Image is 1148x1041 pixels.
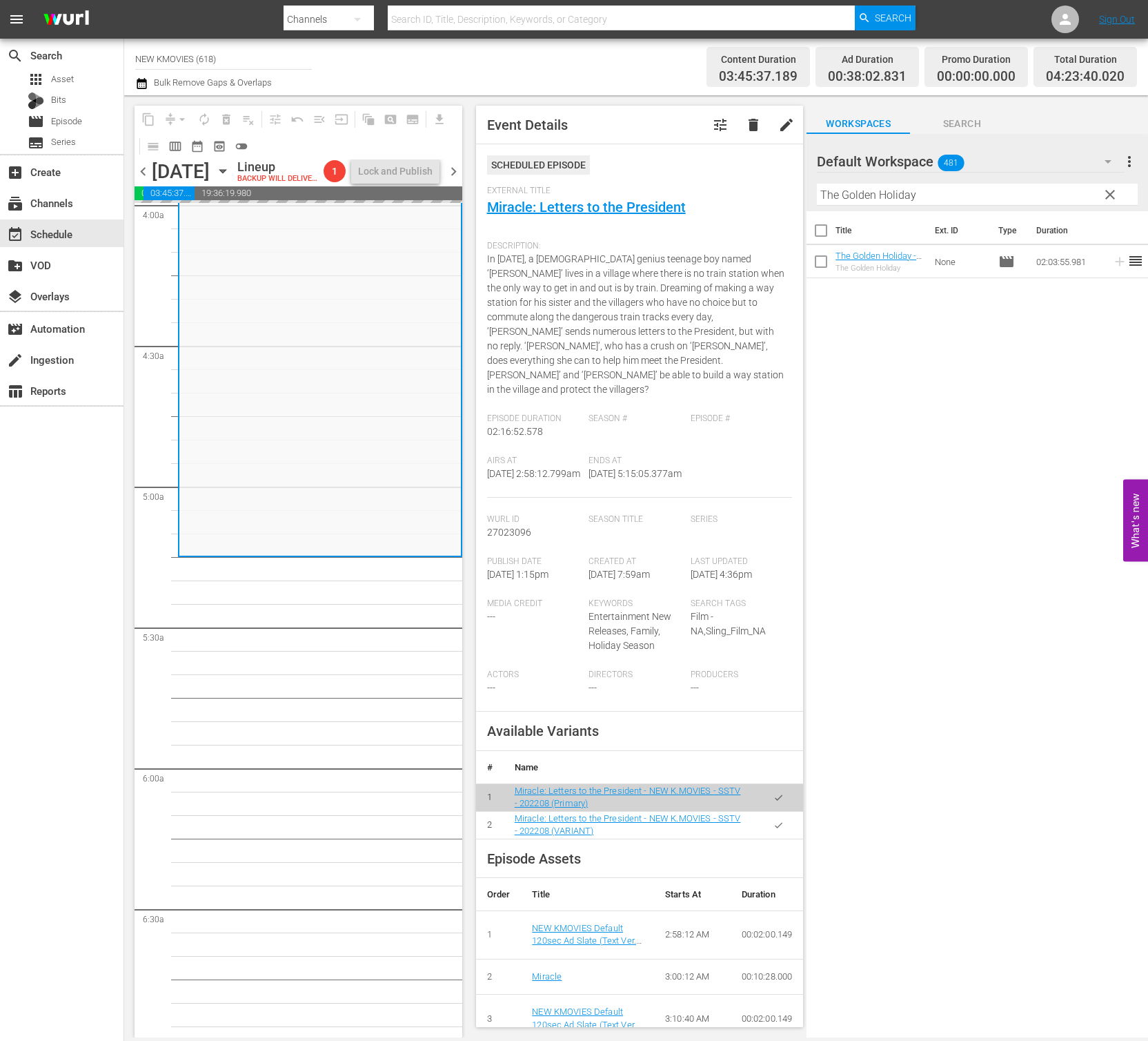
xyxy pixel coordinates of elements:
th: Name [504,751,754,784]
div: Lineup [237,159,318,175]
span: Wurl Id [487,514,582,525]
button: Open Feedback Widget [1123,480,1148,562]
span: --- [487,682,495,693]
span: Episode Assets [487,850,581,867]
button: Search [855,6,916,30]
span: 19:36:19.980 [195,186,462,200]
div: Default Workspace [817,142,1125,181]
span: [DATE] 5:15:05.377am [588,468,682,479]
span: Customize Events [259,106,286,133]
th: Type [990,211,1028,250]
span: Automation [7,321,23,338]
a: Miracle: Letters to the President - NEW K.MOVIES - SSTV - 202208 (Primary) [515,786,741,809]
a: Miracle [532,971,562,982]
a: Miracle: Letters to the President - NEW K.MOVIES - SSTV - 202208 (VARIANT) [515,813,741,837]
span: Search [7,48,23,64]
div: Total Duration [1046,50,1125,69]
span: Episode # [691,414,786,425]
td: 2 [476,959,522,995]
span: Keywords [588,599,684,610]
th: Ext. ID [927,211,990,250]
span: edit [778,117,795,133]
span: Copy Lineup [137,108,159,130]
th: Title [835,211,927,250]
a: Miracle: Letters to the President [487,199,686,215]
span: preview_outlined [212,139,226,153]
span: Remove Gaps & Overlaps [159,108,193,130]
span: Season # [588,414,684,425]
span: --- [691,682,699,693]
span: Revert to Primary Episode [286,108,308,130]
span: 03:45:37.189 [143,186,195,200]
th: Order [476,878,522,911]
span: Airs At [487,456,582,467]
div: Scheduled Episode [487,155,590,175]
span: Channels [7,195,23,212]
span: Directors [588,670,684,681]
th: Title [521,878,654,911]
span: date_range_outlined [190,139,204,153]
span: Search [875,6,911,30]
span: Workspaces [806,115,910,133]
a: The Golden Holiday - NEW K.MOVIES - SSTV - 202312 [835,251,922,282]
span: Overlays [7,289,23,305]
svg: Add to Schedule [1112,254,1127,269]
button: Lock and Publish [351,159,439,184]
span: Customize Event [712,117,729,133]
div: Ad Duration [828,50,907,69]
span: [DATE] 2:58:12.799am [487,468,580,479]
span: Episode Duration [487,414,582,425]
span: [DATE] 4:36pm [691,569,752,580]
th: Starts At [654,878,731,911]
span: Created At [588,556,684,567]
td: 00:02:00.149 [731,911,804,959]
span: Series [51,135,76,149]
span: Bits [51,93,66,107]
td: 3:00:12 AM [654,959,731,995]
span: Available Variants [487,723,599,739]
a: NEW KMOVIES Default 120sec Ad Slate (Text Ver.) 01_ed [532,923,642,959]
span: chevron_left [135,163,152,180]
span: Producers [691,670,786,681]
span: Event Details [487,117,568,133]
span: Month Calendar View [186,135,208,157]
span: 04:23:40.020 [1046,69,1125,85]
a: Sign Out [1099,14,1135,25]
div: Promo Duration [937,50,1016,69]
span: Download as CSV [424,106,451,133]
span: Publish Date [487,556,582,567]
span: VOD [7,257,23,274]
span: Series [691,514,786,525]
span: --- [487,611,495,622]
span: Refresh All Search Blocks [353,106,379,133]
span: Asset [51,72,74,86]
span: toggle_off [235,139,248,153]
span: Entertainment New Releases, Family, Holiday Season [588,611,671,651]
span: Episode [28,113,44,130]
button: clear [1098,183,1120,205]
span: 1 [324,166,346,177]
td: 02:03:55.981 [1031,245,1107,278]
th: Duration [731,878,804,911]
span: 03:45:37.189 [719,69,798,85]
span: 00:00:00.000 [937,69,1016,85]
span: Create Search Block [379,108,402,130]
td: 2 [476,811,504,839]
span: Season Title [588,514,684,525]
span: Ends At [588,456,684,467]
button: more_vert [1121,145,1138,178]
span: --- [588,682,597,693]
span: Media Credit [487,599,582,610]
span: Bulk Remove Gaps & Overlaps [152,77,272,88]
td: None [929,245,993,278]
td: 00:10:28.000 [731,959,804,995]
span: 02:16:52.578 [487,426,543,437]
span: [DATE] 1:15pm [487,569,548,580]
div: The Golden Holiday [835,264,924,273]
span: Update Metadata from Key Asset [330,108,353,130]
span: Search Tags [691,599,786,610]
span: External Title [487,186,786,197]
span: menu [8,11,25,28]
span: Select an event to delete [215,108,237,130]
span: Description: [487,241,786,252]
